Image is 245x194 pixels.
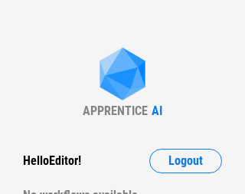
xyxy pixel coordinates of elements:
[83,104,148,118] div: APPRENTICE
[168,155,203,167] span: Logout
[92,48,153,104] img: Apprentice AI
[149,149,222,173] button: Logout
[23,149,81,173] div: Hello Editor !
[152,104,162,118] div: AI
